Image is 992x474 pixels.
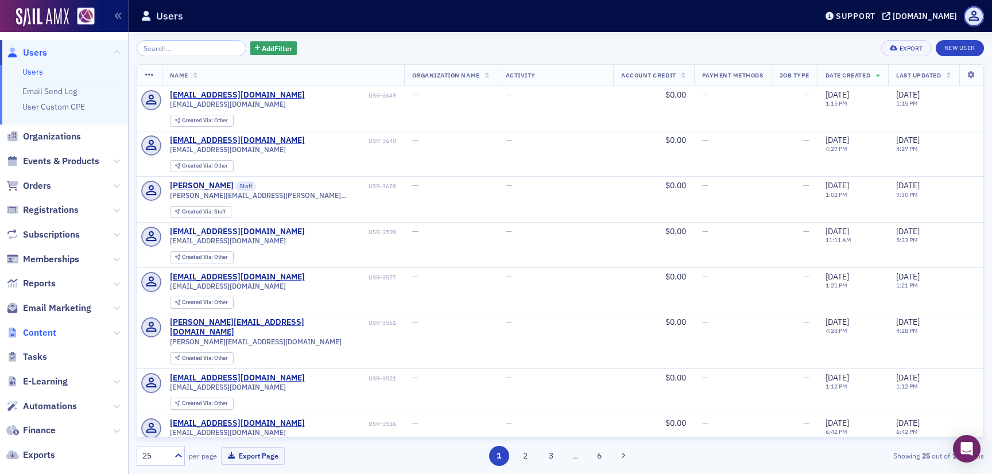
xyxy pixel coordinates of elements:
span: — [803,226,809,236]
a: Email Marketing [6,302,91,314]
span: Created Via : [182,116,214,124]
div: Other [182,401,228,407]
a: View Homepage [69,7,95,27]
span: Organization Name [412,71,480,79]
span: Created Via : [182,162,214,169]
span: Tasks [23,351,47,363]
span: Created Via : [182,298,214,306]
a: User Custom CPE [22,102,85,112]
time: 1:12 PM [826,382,847,390]
div: USR-3516 [307,420,396,428]
button: 6 [590,446,610,466]
div: USR-3640 [307,137,396,145]
span: — [702,135,708,145]
div: [EMAIL_ADDRESS][DOMAIN_NAME] [170,135,305,146]
span: Payment Methods [702,71,764,79]
span: Created Via : [182,399,214,407]
div: [PERSON_NAME][EMAIL_ADDRESS][DOMAIN_NAME] [170,317,367,337]
div: USR-3521 [307,375,396,382]
time: 7:30 PM [896,191,918,199]
span: Last Updated [896,71,941,79]
span: [DATE] [826,317,849,327]
time: 6:42 PM [826,428,847,436]
a: Email Send Log [22,86,77,96]
strong: 25 [920,450,932,461]
time: 4:27 PM [896,145,918,153]
a: [EMAIL_ADDRESS][DOMAIN_NAME] [170,418,305,429]
span: $0.00 [665,90,686,100]
span: — [702,418,708,428]
span: [DATE] [896,90,920,100]
span: — [412,418,418,428]
span: — [803,180,809,191]
a: [EMAIL_ADDRESS][DOMAIN_NAME] [170,90,305,100]
a: Users [22,67,43,77]
span: — [702,226,708,236]
div: Support [836,11,875,21]
span: — [702,90,708,100]
span: [EMAIL_ADDRESS][DOMAIN_NAME] [170,428,286,437]
span: Add Filter [262,43,292,53]
span: Finance [23,424,56,437]
span: — [412,317,418,327]
div: [PERSON_NAME] [170,181,234,191]
span: Account Credit [621,71,676,79]
span: Orders [23,180,51,192]
label: per page [189,450,217,461]
span: — [506,372,512,383]
span: [EMAIL_ADDRESS][DOMAIN_NAME] [170,145,286,154]
div: Showing out of items [710,450,984,461]
div: Other [182,254,228,261]
div: [EMAIL_ADDRESS][DOMAIN_NAME] [170,373,305,383]
span: — [412,135,418,145]
span: Email Marketing [23,302,91,314]
div: [DOMAIN_NAME] [893,11,957,21]
span: [DATE] [896,226,920,236]
span: Registrations [23,204,79,216]
button: Export Page [221,447,285,465]
div: USR-3649 [307,92,396,99]
time: 1:21 PM [826,281,847,289]
a: [EMAIL_ADDRESS][DOMAIN_NAME] [170,272,305,282]
div: Export [900,45,923,52]
span: Exports [23,449,55,461]
span: [EMAIL_ADDRESS][DOMAIN_NAME] [170,100,286,108]
div: USR-3628 [258,182,396,190]
img: SailAMX [16,8,69,26]
div: Other [182,300,228,306]
a: Subscriptions [6,228,80,241]
time: 6:42 PM [896,428,918,436]
div: Created Via: Other [170,398,234,410]
span: — [412,226,418,236]
span: Events & Products [23,155,99,168]
span: $0.00 [665,418,686,428]
div: 25 [142,450,168,462]
span: — [506,90,512,100]
a: Automations [6,400,77,413]
span: — [412,372,418,383]
time: 1:12 PM [896,382,918,390]
span: $0.00 [665,317,686,327]
span: Created Via : [182,354,214,362]
div: Created Via: Other [170,297,234,309]
span: [DATE] [896,418,920,428]
span: Created Via : [182,208,214,215]
div: Open Intercom Messenger [953,435,981,463]
strong: 143 [950,450,966,461]
a: Tasks [6,351,47,363]
time: 1:15 PM [826,99,847,107]
a: Orders [6,180,51,192]
a: Registrations [6,204,79,216]
span: [DATE] [826,372,849,383]
span: [EMAIL_ADDRESS][DOMAIN_NAME] [170,236,286,245]
time: 5:33 PM [896,236,918,244]
span: Subscriptions [23,228,80,241]
a: Organizations [6,130,81,143]
span: — [803,135,809,145]
span: … [567,450,583,461]
button: Export [881,40,931,56]
span: — [506,135,512,145]
span: $0.00 [665,271,686,282]
span: — [702,317,708,327]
